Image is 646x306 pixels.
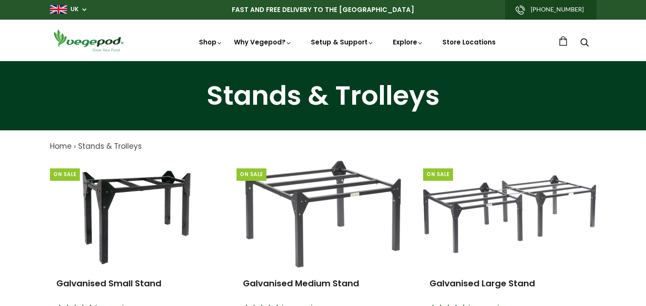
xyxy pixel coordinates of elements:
img: Vegepod [50,28,127,53]
a: Stands & Trolleys [78,141,142,151]
a: UK [70,5,79,14]
a: Shop [199,38,223,47]
a: Galvanised Large Stand [430,277,535,289]
a: Setup & Support [311,38,374,47]
a: Search [580,39,589,48]
img: Galvanised Medium Stand [245,161,401,268]
h1: Stands & Trolleys [11,82,635,109]
img: gb_large.png [50,5,67,14]
a: Galvanised Small Stand [56,277,161,289]
a: Store Locations [442,38,496,47]
a: Home [50,141,72,151]
nav: breadcrumbs [50,141,596,152]
img: Galvanised Small Stand [73,161,199,268]
a: Galvanised Medium Stand [243,277,359,289]
a: Why Vegepod? [234,38,292,47]
img: Galvanised Large Stand [423,175,596,253]
a: Explore [393,38,424,47]
span: › [74,141,76,151]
